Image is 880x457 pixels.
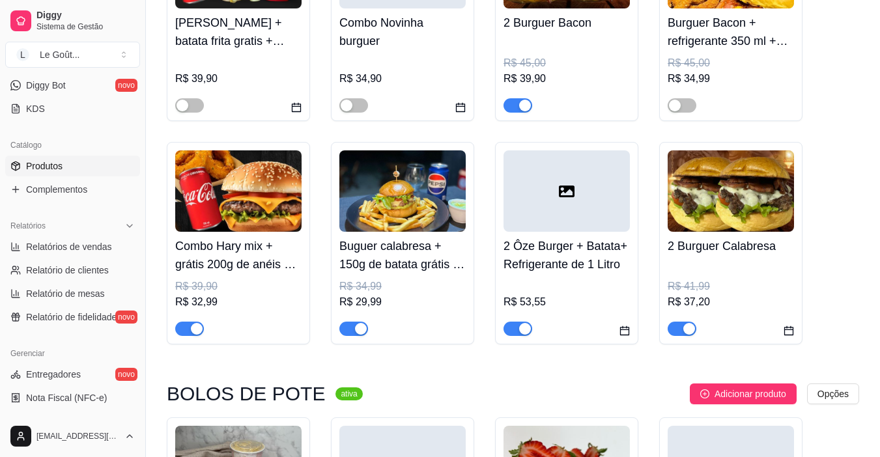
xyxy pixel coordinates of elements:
[339,150,466,232] img: product-image
[784,325,794,336] span: calendar
[504,237,630,273] h4: 2 Ôze Burger + Batata+ Refrigerante de 1 Litro
[175,237,302,273] h4: Combo Hary mix + grátis 200g de anéis de cebola
[5,260,140,281] a: Relatório de clientes
[291,102,302,113] span: calendar
[339,71,466,87] div: R$ 34,90
[5,179,140,200] a: Complementos
[5,75,140,96] a: Diggy Botnovo
[5,343,140,364] div: Gerenciar
[668,71,794,87] div: R$ 34,99
[26,391,107,404] span: Nota Fiscal (NFC-e)
[167,386,325,402] h3: BOLOS DE POTE
[5,387,140,408] a: Nota Fiscal (NFC-e)
[5,421,140,452] button: [EMAIL_ADDRESS][DOMAIN_NAME]
[690,383,797,404] button: Adicionar produto
[339,279,466,294] div: R$ 34,99
[339,294,466,310] div: R$ 29,99
[700,389,709,398] span: plus-circle
[5,135,140,156] div: Catálogo
[668,14,794,50] h4: Burguer Bacon + refrigerante 350 ml + grátis 150g de anéis de Cebola
[455,102,466,113] span: calendar
[26,287,105,300] span: Relatório de mesas
[504,14,630,32] h4: 2 Burguer Bacon
[715,387,786,401] span: Adicionar produto
[5,411,140,432] a: Controle de caixa
[26,368,81,381] span: Entregadores
[807,383,859,404] button: Opções
[335,387,362,400] sup: ativa
[339,14,466,50] h4: Combo Novinha burguer
[5,283,140,304] a: Relatório de mesas
[175,71,302,87] div: R$ 39,90
[504,71,630,87] div: R$ 39,90
[10,221,46,231] span: Relatórios
[36,10,135,21] span: Diggy
[817,387,849,401] span: Opções
[668,150,794,232] img: product-image
[26,183,87,196] span: Complementos
[16,48,29,61] span: L
[175,14,302,50] h4: [PERSON_NAME] + batata frita gratis + refrigerante lata
[668,237,794,255] h4: 2 Burguer Calabresa
[26,240,112,253] span: Relatórios de vendas
[5,5,140,36] a: DiggySistema de Gestão
[668,55,794,71] div: R$ 45,00
[26,311,117,324] span: Relatório de fidelidade
[175,279,302,294] div: R$ 39,90
[5,307,140,327] a: Relatório de fidelidadenovo
[5,236,140,257] a: Relatórios de vendas
[26,102,45,115] span: KDS
[668,279,794,294] div: R$ 41,99
[339,237,466,273] h4: Buguer calabresa + 150g de batata grátis + coca lata 350 ml
[668,294,794,310] div: R$ 37,20
[5,42,140,68] button: Select a team
[26,415,97,428] span: Controle de caixa
[36,431,119,441] span: [EMAIL_ADDRESS][DOMAIN_NAME]
[175,294,302,310] div: R$ 32,99
[26,79,66,92] span: Diggy Bot
[40,48,80,61] div: Le Goût ...
[36,21,135,32] span: Sistema de Gestão
[504,55,630,71] div: R$ 45,00
[175,150,302,232] img: product-image
[504,294,630,310] div: R$ 53,55
[26,264,109,277] span: Relatório de clientes
[26,159,63,173] span: Produtos
[5,364,140,385] a: Entregadoresnovo
[5,98,140,119] a: KDS
[5,156,140,176] a: Produtos
[619,325,630,336] span: calendar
